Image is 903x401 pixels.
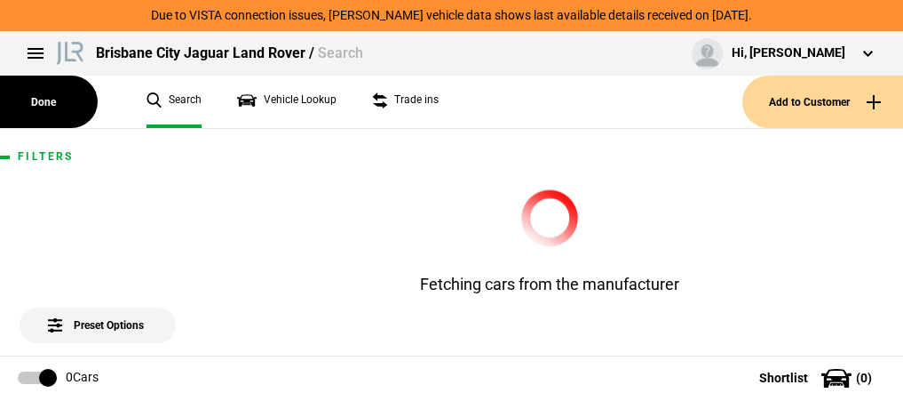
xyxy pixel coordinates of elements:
[53,38,87,65] img: landrover.png
[147,76,202,128] a: Search
[328,189,772,295] div: Fetching cars from the manufacturer
[237,76,337,128] a: Vehicle Lookup
[18,151,178,163] h1: Filters
[372,76,439,128] a: Trade ins
[318,44,363,61] span: Search
[742,76,903,128] button: Add to Customer
[51,297,144,332] span: Preset Options
[856,372,872,384] span: ( 0 )
[759,372,808,384] span: Shortlist
[733,356,903,400] button: Shortlist(0)
[96,44,363,63] div: Brisbane City Jaguar Land Rover /
[66,369,99,387] div: 0 Cars
[732,44,845,62] div: Hi, [PERSON_NAME]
